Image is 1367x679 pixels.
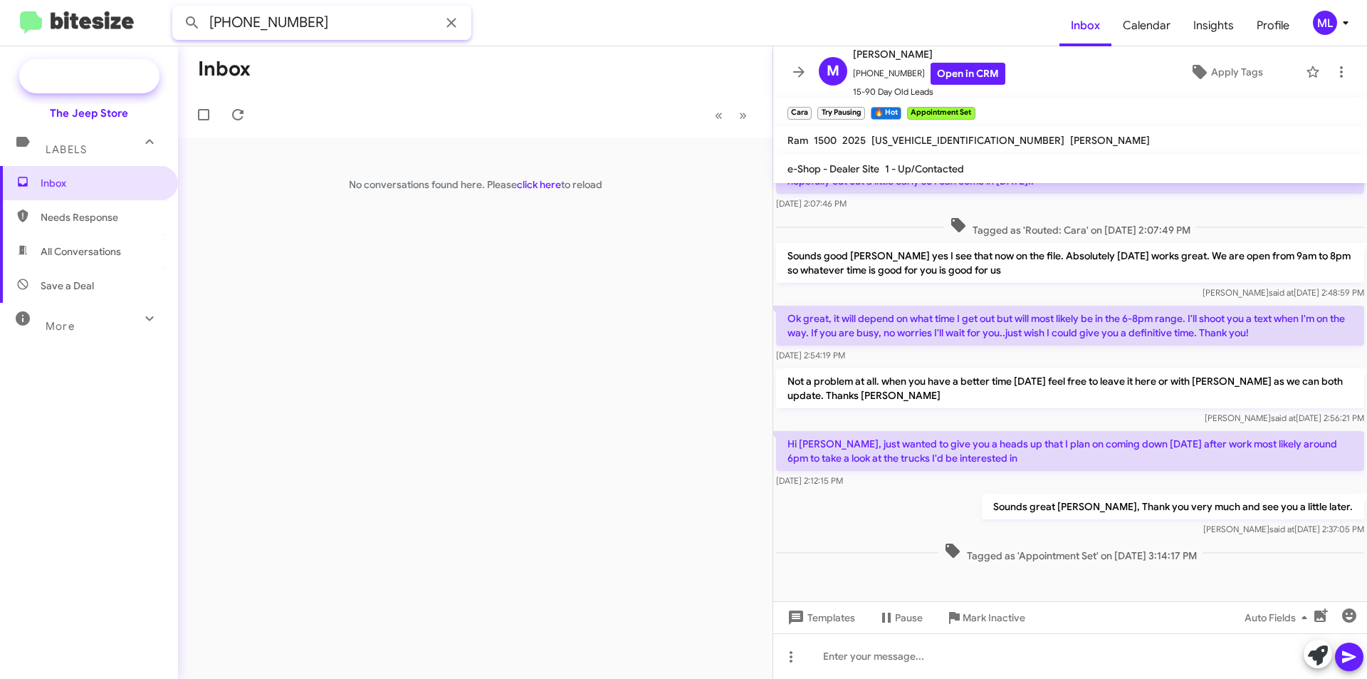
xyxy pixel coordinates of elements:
[1301,11,1351,35] button: ML
[46,143,87,156] span: Labels
[1205,413,1364,423] span: [PERSON_NAME] [DATE] 2:56:21 PM
[50,106,128,120] div: The Jeep Store
[931,63,1005,85] a: Open in CRM
[776,350,845,361] span: [DATE] 2:54:19 PM
[739,106,747,124] span: »
[715,106,723,124] span: «
[787,162,879,175] span: e-Shop - Dealer Site
[1313,11,1337,35] div: ML
[706,100,731,130] button: Previous
[1203,287,1364,298] span: [PERSON_NAME] [DATE] 2:48:59 PM
[934,605,1037,631] button: Mark Inactive
[1233,605,1324,631] button: Auto Fields
[853,46,1005,63] span: [PERSON_NAME]
[938,542,1203,563] span: Tagged as 'Appointment Set' on [DATE] 3:14:17 PM
[853,63,1005,85] span: [PHONE_NUMBER]
[866,605,934,631] button: Pause
[1182,5,1245,46] a: Insights
[178,177,772,192] p: No conversations found here. Please to reload
[776,368,1364,408] p: Not a problem at all. when you have a better time [DATE] feel free to leave it here or with [PERS...
[41,244,121,259] span: All Conversations
[817,107,864,120] small: Try Pausing
[707,100,755,130] nav: Page navigation example
[787,107,812,120] small: Cara
[885,162,964,175] span: 1 - Up/Contacted
[1111,5,1182,46] a: Calendar
[842,134,866,147] span: 2025
[1153,59,1299,85] button: Apply Tags
[1203,524,1364,534] span: [PERSON_NAME] [DATE] 2:37:05 PM
[776,198,847,209] span: [DATE] 2:07:46 PM
[982,494,1364,519] p: Sounds great [PERSON_NAME], Thank you very much and see you a little later.
[907,107,975,120] small: Appointment Set
[787,134,808,147] span: Ram
[517,178,561,191] a: click here
[895,605,923,631] span: Pause
[172,6,471,40] input: Search
[1271,413,1296,423] span: said at
[776,306,1364,346] p: Ok great, it will depend on what time I get out but will most likely be in the 6-8pm range. I'll ...
[1245,605,1313,631] span: Auto Fields
[19,59,159,93] a: Special Campaign
[776,475,843,486] span: [DATE] 2:12:15 PM
[41,210,162,224] span: Needs Response
[814,134,837,147] span: 1500
[730,100,755,130] button: Next
[827,60,839,83] span: M
[963,605,1025,631] span: Mark Inactive
[785,605,855,631] span: Templates
[1269,524,1294,534] span: said at
[871,134,1064,147] span: [US_VEHICLE_IDENTIFICATION_NUMBER]
[776,243,1364,283] p: Sounds good [PERSON_NAME] yes I see that now on the file. Absolutely [DATE] works great. We are o...
[773,605,866,631] button: Templates
[46,320,75,333] span: More
[776,431,1364,471] p: Hi [PERSON_NAME], just wanted to give you a heads up that I plan on coming down [DATE] after work...
[62,69,148,83] span: Special Campaign
[41,176,162,190] span: Inbox
[198,58,251,81] h1: Inbox
[1070,134,1150,147] span: [PERSON_NAME]
[871,107,901,120] small: 🔥 Hot
[1269,287,1294,298] span: said at
[944,217,1196,237] span: Tagged as 'Routed: Cara' on [DATE] 2:07:49 PM
[853,85,1005,99] span: 15-90 Day Old Leads
[41,279,94,293] span: Save a Deal
[1245,5,1301,46] a: Profile
[1059,5,1111,46] a: Inbox
[1211,59,1263,85] span: Apply Tags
